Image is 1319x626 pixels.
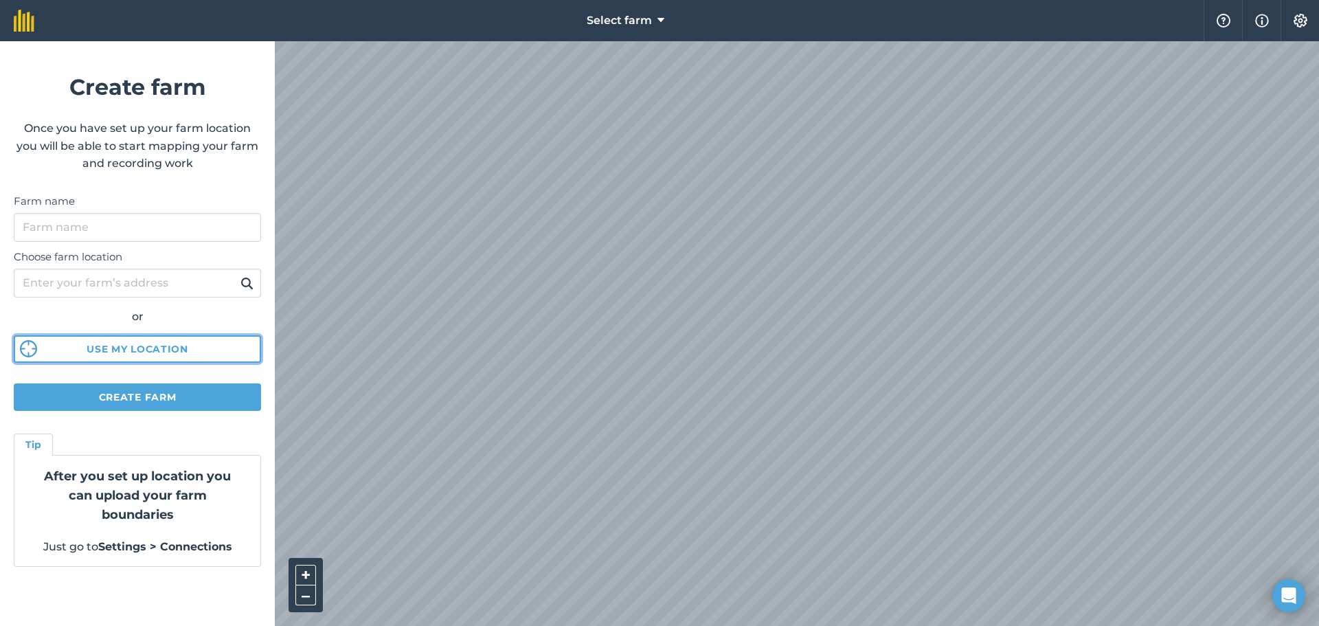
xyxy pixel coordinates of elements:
img: fieldmargin Logo [14,10,34,32]
span: Select farm [587,12,652,29]
label: Choose farm location [14,249,261,265]
button: + [295,565,316,585]
img: A cog icon [1292,14,1309,27]
strong: After you set up location you can upload your farm boundaries [44,469,231,522]
img: A question mark icon [1215,14,1232,27]
button: Use my location [14,335,261,363]
h4: Tip [25,437,41,452]
img: svg+xml;base64,PHN2ZyB4bWxucz0iaHR0cDovL3d3dy53My5vcmcvMjAwMC9zdmciIHdpZHRoPSIxOSIgaGVpZ2h0PSIyNC... [240,275,253,291]
input: Farm name [14,213,261,242]
img: svg+xml;base64,PHN2ZyB4bWxucz0iaHR0cDovL3d3dy53My5vcmcvMjAwMC9zdmciIHdpZHRoPSIxNyIgaGVpZ2h0PSIxNy... [1255,12,1269,29]
input: Enter your farm’s address [14,269,261,298]
button: Create farm [14,383,261,411]
strong: Settings > Connections [98,540,232,553]
div: Open Intercom Messenger [1272,579,1305,612]
img: svg%3e [20,340,37,357]
h1: Create farm [14,69,261,104]
button: – [295,585,316,605]
label: Farm name [14,193,261,210]
p: Once you have set up your farm location you will be able to start mapping your farm and recording... [14,120,261,172]
p: Just go to [31,538,244,556]
div: or [14,308,261,326]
